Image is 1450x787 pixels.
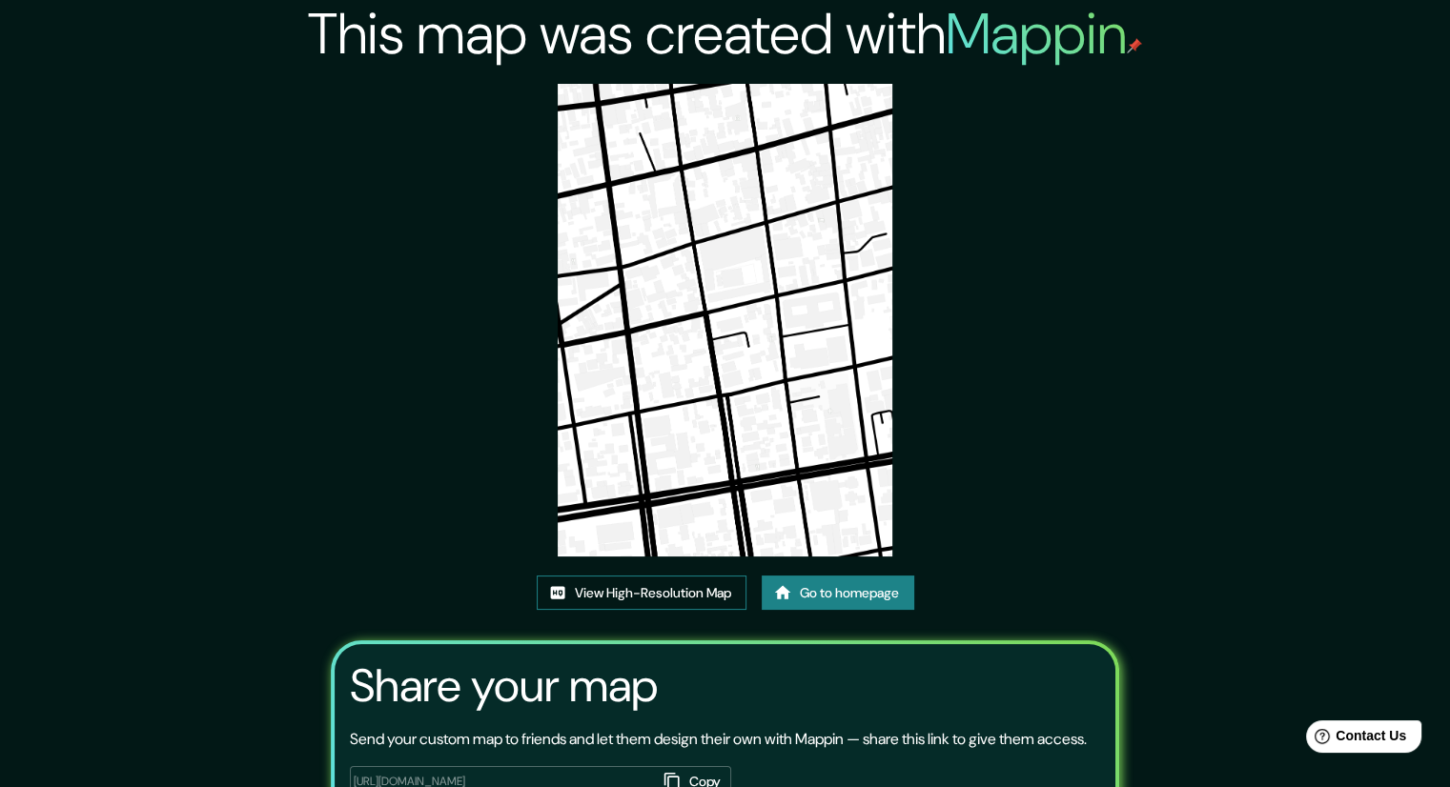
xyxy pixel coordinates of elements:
img: created-map [558,84,891,556]
a: View High-Resolution Map [537,575,746,611]
iframe: Help widget launcher [1280,713,1429,766]
p: Send your custom map to friends and let them design their own with Mappin — share this link to gi... [350,728,1087,751]
a: Go to homepage [762,575,914,611]
h3: Share your map [350,659,658,713]
img: mappin-pin [1127,38,1142,53]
